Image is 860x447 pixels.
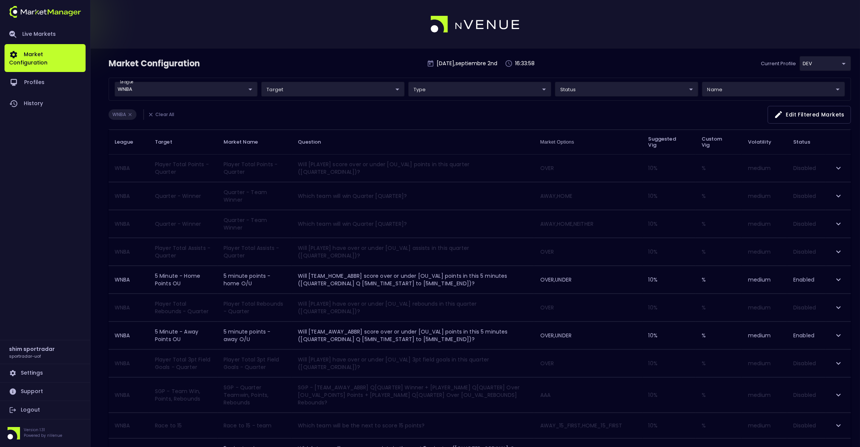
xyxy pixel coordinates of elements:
[696,210,742,237] td: %
[109,109,136,120] li: WNBA
[793,360,816,367] span: Disabled
[109,349,149,377] th: WNBA
[149,210,218,237] td: Quarter - Winner
[149,182,218,210] td: Quarter - Winner
[24,433,62,438] p: Powered by nVenue
[696,349,742,377] td: %
[742,321,787,349] td: medium
[742,266,787,293] td: medium
[793,138,810,147] span: Status
[5,364,86,382] a: Settings
[832,190,845,202] button: expand row
[218,413,292,438] td: Race to 15 - team
[832,329,845,342] button: expand row
[155,139,182,145] span: Target
[696,294,742,321] td: %
[642,154,696,182] td: 10 %
[832,389,845,401] button: expand row
[408,82,551,96] div: league
[292,238,534,265] td: Will [PLAYER] have over or under [OU_VAL] assists in this quarter ([QUARTER_ORDINAL])?
[793,138,820,147] span: Status
[5,427,86,439] div: Version 1.31Powered by nVenue
[534,210,642,237] td: AWAY,HOME,NEITHER
[298,139,331,145] span: Question
[109,377,149,412] th: WNBA
[109,210,149,237] th: WNBA
[793,220,816,228] span: Disabled
[793,276,814,283] span: Enabled
[109,58,201,70] div: Market Configuration
[292,294,534,321] td: Will [PLAYER] have over or under [OU_VAL] rebounds in this quarter ([QUARTER_ORDINAL])?
[534,321,642,349] td: OVER,UNDER
[109,154,149,182] th: WNBA
[742,182,787,210] td: medium
[431,16,520,33] img: logo
[696,321,742,349] td: %
[292,154,534,182] td: Will [PLAYER] score over or under [OU_VAL] points in this quarter ([QUARTER_ORDINAL])?
[702,136,736,148] span: Custom Vig
[793,332,814,339] span: Enabled
[702,82,845,96] div: league
[768,106,851,124] button: Edit filtered markets
[218,210,292,237] td: Quarter - Team Winner
[109,294,149,321] th: WNBA
[742,294,787,321] td: medium
[5,401,86,419] a: Logout
[224,139,268,145] span: Market Name
[149,321,218,349] td: 5 Minute - Away Points OU
[292,210,534,237] td: Which team will win Quarter [QUARTER]?
[109,321,149,349] th: WNBA
[437,60,497,67] p: [DATE] , septiembre 2 nd
[109,182,149,210] th: WNBA
[800,56,851,71] div: league
[648,136,690,148] span: Suggested Vig
[5,24,86,44] a: Live Markets
[109,413,149,438] th: WNBA
[292,266,534,293] td: Will [TEAM_HOME_ABBR] score over or under [OU_VAL] points in this 5 minutes ([QUARTER_ORDINAL] Q ...
[696,377,742,412] td: %
[696,413,742,438] td: %
[534,349,642,377] td: OVER
[642,321,696,349] td: 10 %
[642,182,696,210] td: 10 %
[5,93,86,114] a: History
[832,301,845,314] button: expand row
[642,266,696,293] td: 10 %
[218,154,292,182] td: Player Total Points - Quarter
[742,377,787,412] td: medium
[9,353,41,359] h3: sportradar-uof
[534,266,642,293] td: OVER,UNDER
[292,349,534,377] td: Will [PLAYER] have over or under [OU_VAL] 3pt field goals in this quarter ([QUARTER_ORDINAL])?
[115,139,143,145] span: League
[742,238,787,265] td: medium
[534,182,642,210] td: AWAY,HOME
[149,294,218,321] td: Player Total Rebounds - Quarter
[793,422,816,429] span: Disabled
[534,130,642,154] th: Market Options
[9,6,81,18] img: logo
[109,266,149,293] th: WNBA
[115,82,258,96] div: league
[696,266,742,293] td: %
[149,349,218,377] td: Player Total 3pt Field Goals - Quarter
[534,377,642,412] td: AAA
[642,238,696,265] td: 10 %
[149,413,218,438] td: Race to 15
[742,210,787,237] td: medium
[832,419,845,432] button: expand row
[292,321,534,349] td: Will [TEAM_AWAY_ABBR] score over or under [OU_VAL] points in this 5 minutes ([QUARTER_ORDINAL] Q ...
[832,273,845,286] button: expand row
[832,245,845,258] button: expand row
[793,248,816,256] span: Disabled
[832,217,845,230] button: expand row
[218,377,292,412] td: SGP - Quarter Teamwin, Points, Rebounds
[642,413,696,438] td: 10 %
[534,238,642,265] td: OVER
[109,238,149,265] th: WNBA
[143,109,178,120] li: Clear All
[642,377,696,412] td: 10 %
[24,427,62,433] p: Version 1.31
[5,383,86,401] a: Support
[149,377,218,412] td: SGP - Team Win, Points, Rebounds
[642,210,696,237] td: 10 %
